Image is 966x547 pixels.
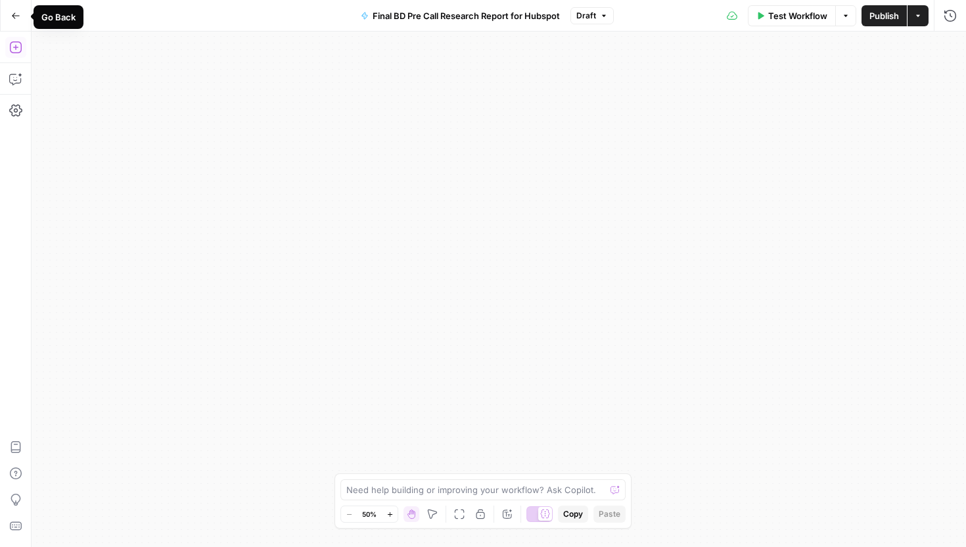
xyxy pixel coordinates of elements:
[570,7,614,24] button: Draft
[563,508,583,520] span: Copy
[768,9,827,22] span: Test Workflow
[576,10,596,22] span: Draft
[373,9,560,22] span: Final BD Pre Call Research Report for Hubspot
[862,5,907,26] button: Publish
[558,506,588,523] button: Copy
[593,506,626,523] button: Paste
[353,5,568,26] button: Final BD Pre Call Research Report for Hubspot
[748,5,835,26] button: Test Workflow
[599,508,620,520] span: Paste
[362,509,377,519] span: 50%
[869,9,899,22] span: Publish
